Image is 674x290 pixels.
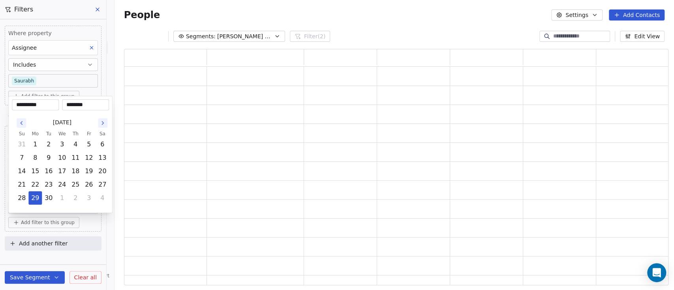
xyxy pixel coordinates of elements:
button: Friday, September 12th, 2025 [83,152,95,164]
button: Thursday, September 25th, 2025 [69,178,82,191]
button: Monday, September 22nd, 2025 [29,178,41,191]
button: Monday, September 8th, 2025 [29,152,41,164]
th: Saturday [96,130,109,138]
th: Tuesday [42,130,55,138]
button: Thursday, October 2nd, 2025 [69,192,82,204]
button: Saturday, September 13th, 2025 [96,152,109,164]
button: Monday, September 15th, 2025 [29,165,41,178]
button: Wednesday, September 17th, 2025 [56,165,68,178]
button: Friday, September 5th, 2025 [83,138,95,151]
button: Sunday, September 28th, 2025 [15,192,28,204]
button: Wednesday, September 10th, 2025 [56,152,68,164]
button: Sunday, August 31st, 2025 [15,138,28,151]
button: Sunday, September 7th, 2025 [15,152,28,164]
button: Sunday, September 14th, 2025 [15,165,28,178]
button: Saturday, October 4th, 2025 [96,192,109,204]
button: Go to the Next Month [98,118,107,128]
button: Tuesday, September 30th, 2025 [42,192,55,204]
button: Tuesday, September 9th, 2025 [42,152,55,164]
button: Wednesday, October 1st, 2025 [56,192,68,204]
button: Friday, October 3rd, 2025 [83,192,95,204]
button: Monday, September 1st, 2025 [29,138,41,151]
th: Friday [82,130,96,138]
button: Today, Monday, September 29th, 2025, selected [29,192,41,204]
button: Saturday, September 27th, 2025 [96,178,109,191]
button: Saturday, September 6th, 2025 [96,138,109,151]
button: Thursday, September 4th, 2025 [69,138,82,151]
button: Tuesday, September 16th, 2025 [42,165,55,178]
span: [DATE] [53,118,71,127]
th: Wednesday [55,130,69,138]
button: Thursday, September 18th, 2025 [69,165,82,178]
button: Friday, September 19th, 2025 [83,165,95,178]
th: Sunday [15,130,28,138]
button: Tuesday, September 23rd, 2025 [42,178,55,191]
button: Tuesday, September 2nd, 2025 [42,138,55,151]
button: Wednesday, September 24th, 2025 [56,178,68,191]
button: Sunday, September 21st, 2025 [15,178,28,191]
button: Wednesday, September 3rd, 2025 [56,138,68,151]
button: Friday, September 26th, 2025 [83,178,95,191]
th: Monday [28,130,42,138]
table: September 2025 [15,130,109,205]
th: Thursday [69,130,82,138]
button: Go to the Previous Month [17,118,26,128]
button: Thursday, September 11th, 2025 [69,152,82,164]
button: Saturday, September 20th, 2025 [96,165,109,178]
